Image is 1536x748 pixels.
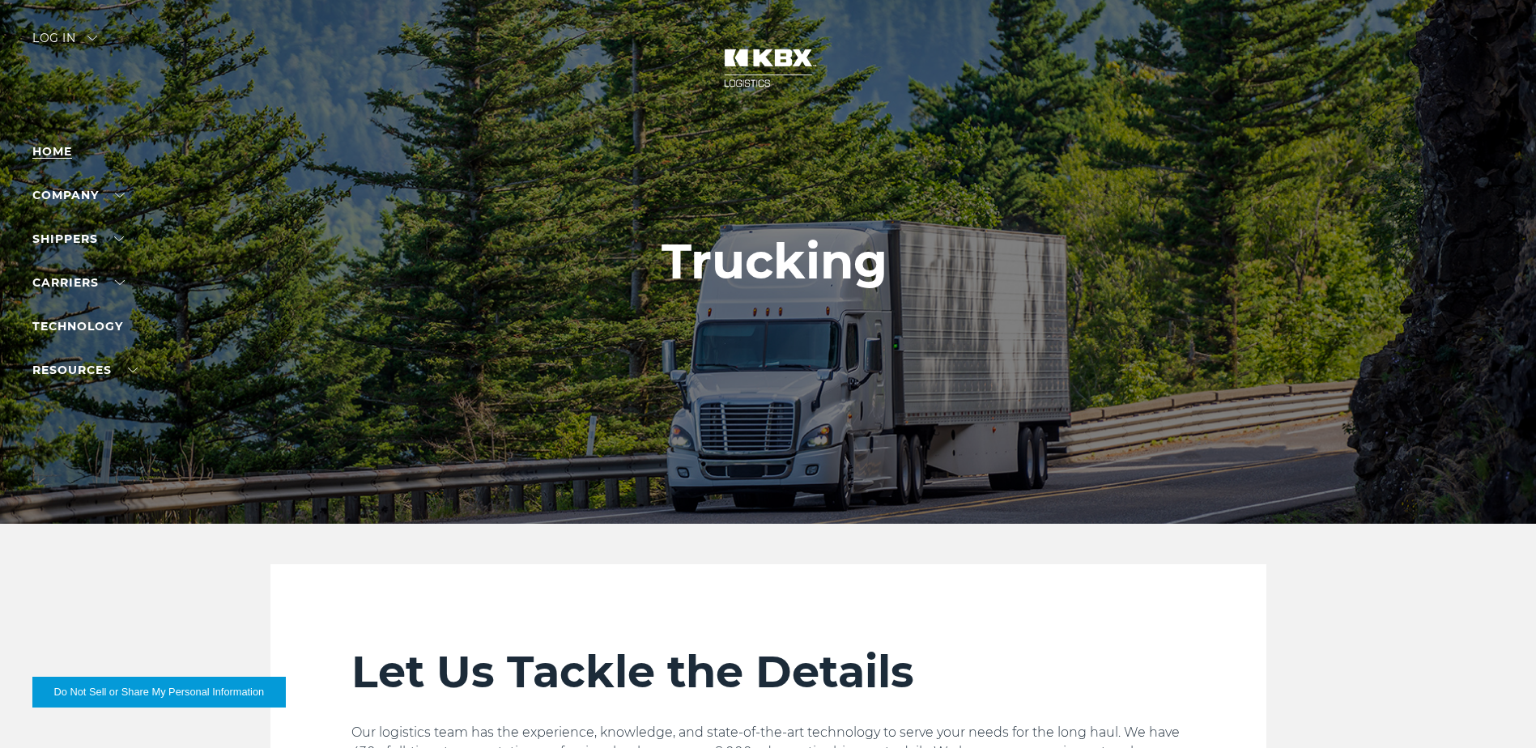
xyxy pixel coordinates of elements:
[351,645,1185,699] h2: Let Us Tackle the Details
[1455,670,1536,748] iframe: Chat Widget
[32,32,97,56] div: Log in
[32,188,125,202] a: Company
[32,144,72,159] a: Home
[32,363,138,377] a: RESOURCES
[662,234,887,289] h1: Trucking
[32,232,124,246] a: SHIPPERS
[32,275,125,290] a: Carriers
[87,36,97,40] img: arrow
[32,319,123,334] a: Technology
[708,32,829,104] img: kbx logo
[32,677,286,708] button: Do Not Sell or Share My Personal Information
